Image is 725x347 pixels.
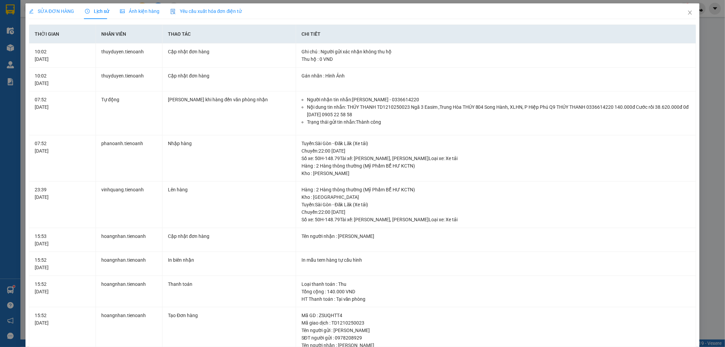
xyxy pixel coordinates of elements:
[35,96,90,111] div: 07:52 [DATE]
[168,48,290,55] div: Cập nhật đơn hàng
[687,10,693,15] span: close
[168,280,290,288] div: Thanh toán
[29,9,34,14] span: edit
[29,8,74,14] span: SỬA ĐƠN HÀNG
[35,280,90,295] div: 15:52 [DATE]
[168,72,290,80] div: Cập nhật đơn hàng
[301,312,691,319] div: Mã GD : ZSUQHTT4
[96,228,162,252] td: hoangnhan.tienoanh
[307,96,691,103] li: Người nhận tin nhắn: [PERSON_NAME] - 0336614220
[170,8,242,14] span: Yêu cầu xuất hóa đơn điện tử
[307,103,691,118] li: Nội dung tin nhắn: THÚY THANH TD1210250023 Ngã 3 Easim ,Trung Hòa THÚY 804 Song Hành, XLHN, P Hiệ...
[96,68,162,92] td: thuyduyen.tienoanh
[96,44,162,68] td: thuyduyen.tienoanh
[168,232,290,240] div: Cập nhật đơn hàng
[96,25,162,44] th: Nhân viên
[96,181,162,228] td: vinhquang.tienoanh
[301,186,691,193] div: Hàng : 2 Hàng thông thường (Mỹ Phẩm BỂ HƯ KCTN)
[168,96,290,103] div: [PERSON_NAME] khi hàng đến văn phòng nhận
[301,232,691,240] div: Tên người nhận : [PERSON_NAME]
[96,91,162,135] td: Tự động
[35,186,90,201] div: 23:39 [DATE]
[96,252,162,276] td: hoangnhan.tienoanh
[301,256,691,264] div: In mẫu tem hàng tự cấu hình
[301,334,691,342] div: SĐT người gửi : 0978208929
[35,232,90,247] div: 15:53 [DATE]
[301,55,691,63] div: Thu hộ : 0 VND
[170,9,176,14] img: icon
[301,327,691,334] div: Tên người gửi : [PERSON_NAME]
[301,162,691,170] div: Hàng : 2 Hàng thông thường (Mỹ Phẩm BỂ HƯ KCTN)
[96,135,162,182] td: phanoanh.tienoanh
[168,140,290,147] div: Nhập hàng
[168,186,290,193] div: Lên hàng
[85,9,90,14] span: clock-circle
[301,193,691,201] div: Kho : [GEOGRAPHIC_DATA]
[301,319,691,327] div: Mã giao dịch : TD1210250023
[301,48,691,55] div: Ghi chú : Người gửi xác nhận không thu hộ
[301,295,691,303] div: HT Thanh toán : Tại văn phòng
[120,9,125,14] span: picture
[35,312,90,327] div: 15:52 [DATE]
[168,312,290,319] div: Tạo Đơn hàng
[301,140,691,162] div: Tuyến : Sài Gòn - Đăk Lăk (Xe tải) Chuyến: 22:00 [DATE] Số xe: 50H-148.79 Tài xế: [PERSON_NAME], ...
[301,201,691,223] div: Tuyến : Sài Gòn - Đăk Lăk (Xe tải) Chuyến: 22:00 [DATE] Số xe: 50H-148.79 Tài xế: [PERSON_NAME], ...
[35,140,90,155] div: 07:52 [DATE]
[35,72,90,87] div: 10:02 [DATE]
[301,288,691,295] div: Tổng cộng : 140.000 VND
[168,256,290,264] div: In biên nhận
[680,3,700,22] button: Close
[96,276,162,308] td: hoangnhan.tienoanh
[35,256,90,271] div: 15:52 [DATE]
[85,8,109,14] span: Lịch sử
[29,25,96,44] th: Thời gian
[301,280,691,288] div: Loại thanh toán : Thu
[162,25,296,44] th: Thao tác
[301,72,691,80] div: Gán nhãn : Hình Ảnh
[301,170,691,177] div: Kho : [PERSON_NAME]
[120,8,159,14] span: Ảnh kiện hàng
[35,48,90,63] div: 10:02 [DATE]
[296,25,696,44] th: Chi tiết
[307,118,691,126] li: Trạng thái gửi tin nhắn: Thành công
